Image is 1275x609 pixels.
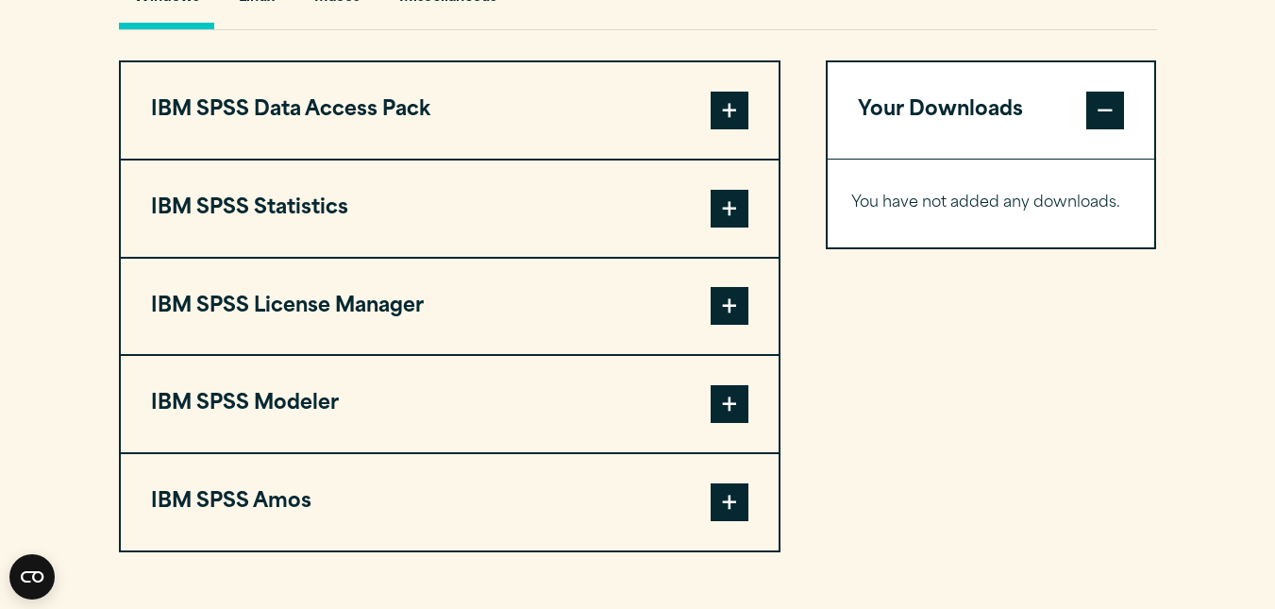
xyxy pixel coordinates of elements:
button: IBM SPSS Modeler [121,356,779,452]
button: Open CMP widget [9,554,55,600]
button: IBM SPSS Amos [121,454,779,550]
button: IBM SPSS License Manager [121,259,779,355]
div: Your Downloads [828,159,1155,247]
p: You have not added any downloads. [851,190,1132,217]
button: Your Downloads [828,62,1155,159]
button: IBM SPSS Data Access Pack [121,62,779,159]
button: IBM SPSS Statistics [121,161,779,257]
